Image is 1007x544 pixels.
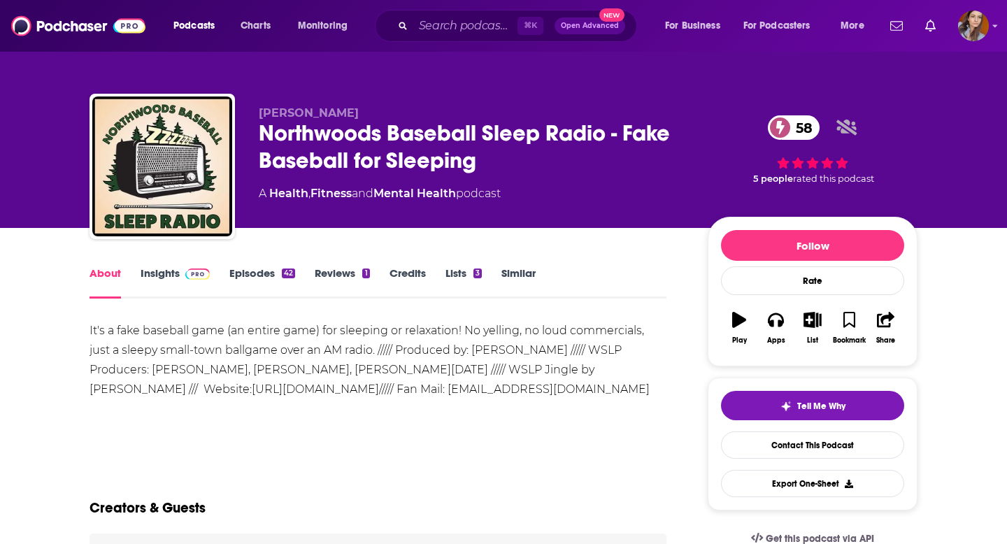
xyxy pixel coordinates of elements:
button: open menu [288,15,366,37]
a: Credits [390,266,426,299]
button: Play [721,303,757,353]
img: tell me why sparkle [780,401,792,412]
a: 58 [768,115,820,140]
span: rated this podcast [793,173,874,184]
img: User Profile [958,10,989,41]
img: Northwoods Baseball Sleep Radio - Fake Baseball for Sleeping [92,96,232,236]
span: 5 people [753,173,793,184]
a: InsightsPodchaser Pro [141,266,210,299]
div: 1 [362,269,369,278]
button: Follow [721,230,904,261]
button: open menu [164,15,233,37]
a: Show notifications dropdown [920,14,941,38]
div: List [807,336,818,345]
button: open menu [831,15,882,37]
a: Show notifications dropdown [885,14,908,38]
span: ⌘ K [517,17,543,35]
img: Podchaser Pro [185,269,210,280]
div: Apps [767,336,785,345]
button: open menu [734,15,831,37]
a: Fitness [310,187,352,200]
span: Open Advanced [561,22,619,29]
button: Show profile menu [958,10,989,41]
span: 58 [782,115,820,140]
a: Reviews1 [315,266,369,299]
span: , [308,187,310,200]
div: Bookmark [833,336,866,345]
a: [URL][DOMAIN_NAME] [252,382,379,396]
div: Play [732,336,747,345]
span: [PERSON_NAME] [259,106,359,120]
button: Share [868,303,904,353]
div: 42 [282,269,295,278]
div: A podcast [259,185,501,202]
div: Search podcasts, credits, & more... [388,10,650,42]
div: Share [876,336,895,345]
span: New [599,8,624,22]
a: Contact This Podcast [721,431,904,459]
span: For Business [665,16,720,36]
span: Podcasts [173,16,215,36]
input: Search podcasts, credits, & more... [413,15,517,37]
span: For Podcasters [743,16,810,36]
button: open menu [655,15,738,37]
button: List [794,303,831,353]
span: Charts [241,16,271,36]
span: Tell Me Why [797,401,845,412]
a: About [90,266,121,299]
img: Podchaser - Follow, Share and Rate Podcasts [11,13,145,39]
a: Mental Health [373,187,456,200]
div: Rate [721,266,904,295]
span: and [352,187,373,200]
button: Bookmark [831,303,867,353]
a: Lists3 [445,266,482,299]
button: tell me why sparkleTell Me Why [721,391,904,420]
div: 58 5 peoplerated this podcast [708,106,917,193]
a: Episodes42 [229,266,295,299]
a: Health [269,187,308,200]
a: Similar [501,266,536,299]
span: More [841,16,864,36]
div: It's a fake baseball game (an entire game) for sleeping or relaxation! No yelling, no loud commer... [90,321,666,399]
a: Charts [231,15,279,37]
button: Apps [757,303,794,353]
div: 3 [473,269,482,278]
span: Logged in as larisa.i [958,10,989,41]
h2: Creators & Guests [90,499,206,517]
span: Monitoring [298,16,348,36]
button: Open AdvancedNew [555,17,625,34]
button: Export One-Sheet [721,470,904,497]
